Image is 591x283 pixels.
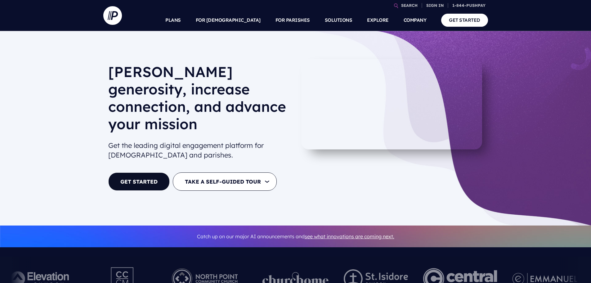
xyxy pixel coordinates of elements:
p: Catch up on our major AI announcements and [108,230,483,244]
a: FOR PARISHES [275,9,310,31]
a: PLANS [165,9,181,31]
a: COMPANY [404,9,427,31]
h1: [PERSON_NAME] generosity, increase connection, and advance your mission [108,63,291,138]
a: SOLUTIONS [325,9,352,31]
button: TAKE A SELF-GUIDED TOUR [173,172,277,191]
h2: Get the leading digital engagement platform for [DEMOGRAPHIC_DATA] and parishes. [108,138,291,162]
a: see what innovations are coming next. [305,233,394,240]
a: GET STARTED [108,172,170,191]
a: GET STARTED [441,14,488,26]
a: EXPLORE [367,9,389,31]
a: FOR [DEMOGRAPHIC_DATA] [196,9,261,31]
